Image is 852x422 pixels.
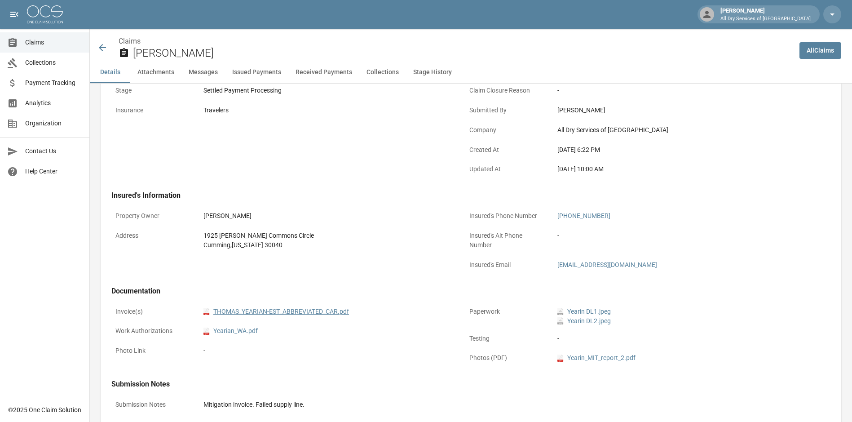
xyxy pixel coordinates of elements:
button: open drawer [5,5,23,23]
button: Details [90,62,130,83]
span: Payment Tracking [25,78,82,88]
p: Property Owner [111,207,192,225]
p: Paperwork [465,303,546,320]
span: Collections [25,58,82,67]
button: Attachments [130,62,181,83]
a: AllClaims [799,42,841,59]
div: [PERSON_NAME] [557,106,804,115]
img: ocs-logo-white-transparent.png [27,5,63,23]
div: Cumming , [US_STATE] 30040 [203,240,450,250]
div: All Dry Services of [GEOGRAPHIC_DATA] [557,125,804,135]
p: Photo Link [111,342,192,360]
div: Mitigation invoice. Failed supply line. [203,400,804,409]
div: 1925 [PERSON_NAME] Commons Circle [203,231,450,240]
div: - [557,86,804,95]
p: Work Authorizations [111,322,192,340]
p: Claim Closure Reason [465,82,546,99]
div: - [557,334,804,343]
a: [EMAIL_ADDRESS][DOMAIN_NAME] [557,261,657,268]
p: Submission Notes [111,396,192,413]
div: [PERSON_NAME] [203,211,450,221]
div: Settled Payment Processing [203,86,450,95]
button: Received Payments [288,62,359,83]
h4: Insured's Information [111,191,808,200]
p: Updated At [465,160,546,178]
p: Insured's Email [465,256,546,274]
p: Stage [111,82,192,99]
a: pdfYearian_WA.pdf [203,326,258,336]
div: [DATE] 10:00 AM [557,164,804,174]
div: Travelers [203,106,450,115]
a: pdfYearin_MIT_report_2.pdf [557,353,636,363]
div: [PERSON_NAME] [717,6,814,22]
p: Insured's Phone Number [465,207,546,225]
div: - [203,346,450,355]
p: Submitted By [465,102,546,119]
p: Insured's Alt Phone Number [465,227,546,254]
p: All Dry Services of [GEOGRAPHIC_DATA] [720,15,811,23]
a: jpegYearin DL1.jpeg [557,307,611,316]
p: Photos (PDF) [465,349,546,367]
a: [PHONE_NUMBER] [557,212,610,219]
button: Issued Payments [225,62,288,83]
h2: [PERSON_NAME] [133,47,792,60]
h4: Documentation [111,287,808,296]
p: Testing [465,330,546,347]
p: Address [111,227,192,244]
span: Help Center [25,167,82,176]
span: Analytics [25,98,82,108]
a: pdfTHOMAS_YEARIAN-EST_ABBREVIATED_CAR.pdf [203,307,349,316]
p: Created At [465,141,546,159]
p: Company [465,121,546,139]
div: - [557,231,804,240]
a: jpegYearin DL2.jpeg [557,316,611,326]
button: Messages [181,62,225,83]
div: anchor tabs [90,62,852,83]
span: Claims [25,38,82,47]
a: Claims [119,37,141,45]
button: Stage History [406,62,459,83]
div: © 2025 One Claim Solution [8,405,81,414]
h4: Submission Notes [111,380,808,389]
p: Invoice(s) [111,303,192,320]
p: Insurance [111,102,192,119]
span: Organization [25,119,82,128]
div: [DATE] 6:22 PM [557,145,804,155]
button: Collections [359,62,406,83]
nav: breadcrumb [119,36,792,47]
span: Contact Us [25,147,82,156]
